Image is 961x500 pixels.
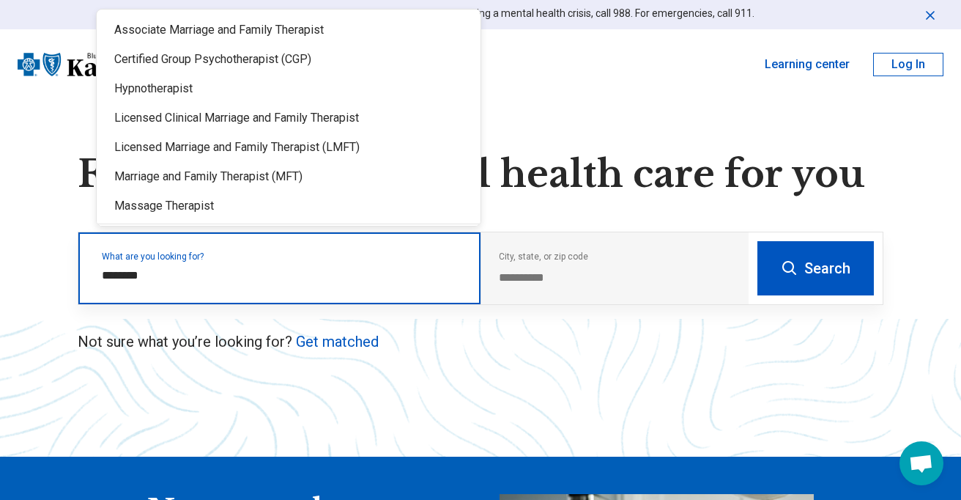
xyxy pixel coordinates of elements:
h1: Find the right mental health care for you [78,152,883,196]
button: Dismiss [923,6,938,23]
div: Open chat [899,441,943,485]
div: Marriage and Family Therapist (MFT) [97,162,480,191]
p: Not sure what you’re looking for? [78,331,883,352]
div: Associate Marriage and Family Therapist [97,15,480,45]
label: What are you looking for? [102,252,463,261]
a: Learning center [765,56,850,73]
div: Licensed Marriage and Family Therapist (LMFT) [97,133,480,162]
div: Massage Therapist [97,191,480,221]
div: Licensed Clinical Marriage and Family Therapist [97,103,480,133]
a: Get matched [296,333,379,350]
div: Certified Group Psychotherapist (CGP) [97,45,480,74]
img: Blue Cross Blue Shield Kansas [18,47,152,82]
div: Suggestions [97,10,480,265]
p: If you are at risk of harming yourself or others, or experiencing a mental health crisis, call 98... [204,6,754,21]
button: Log In [873,53,943,76]
div: Hypnotherapist [97,74,480,103]
button: Search [757,241,874,295]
